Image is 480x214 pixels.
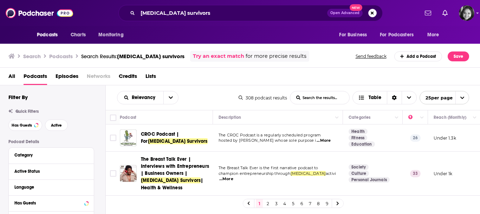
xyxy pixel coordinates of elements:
span: Logged in as ShailiPriya [459,5,474,21]
button: open menu [334,28,376,42]
img: Podchaser - Follow, Share and Rate Podcasts [6,6,73,20]
span: Relevancy [132,95,158,100]
span: Quick Filters [15,109,39,114]
a: CROC Podcast | For[MEDICAL_DATA] Survivors [141,131,210,145]
button: Has Guests [8,120,42,131]
div: Search podcasts, credits, & more... [118,5,383,21]
button: open menu [93,28,132,42]
span: ...More [317,138,331,143]
h3: Search [23,53,41,60]
a: Credits [119,71,137,85]
button: Show profile menu [459,5,474,21]
p: Under 1k [434,171,452,177]
span: Toggle select row [110,170,116,177]
span: New [350,4,362,11]
a: Show notifications dropdown [440,7,450,19]
span: Table [369,95,381,100]
a: 3 [273,199,280,208]
button: open menu [117,95,163,100]
button: Open AdvancedNew [327,9,363,17]
div: Category [14,153,84,158]
button: Column Actions [418,114,426,122]
span: The Breast Talk Ever | Interviews with Entrepreneurs | Business Owners | [141,156,209,176]
a: Culture [349,171,369,176]
button: open menu [375,28,424,42]
span: More [427,30,439,40]
span: Monitoring [98,30,123,40]
img: CROC Podcast | For Cancer Survivors [120,129,137,146]
span: Charts [71,30,86,40]
button: Column Actions [471,114,479,122]
div: 308 podcast results [239,95,287,100]
a: Show notifications dropdown [422,7,434,19]
span: CROC Podcast | For [141,131,179,144]
h2: Choose List sort [117,91,179,104]
a: Search Results:[MEDICAL_DATA] survivors [81,53,184,60]
span: Toggle select row [110,135,116,141]
span: Open Advanced [330,11,359,15]
div: Has Guests [14,201,82,206]
h3: Podcasts [49,53,73,60]
span: The Breast Talk Ever is the first narrative podcast to [219,165,318,170]
a: Lists [145,71,156,85]
a: 9 [323,199,330,208]
div: Language [14,185,84,190]
img: The Breast Talk Ever | Interviews with Entrepreneurs | Business Owners | Cancer Survivors | Healt... [120,165,137,182]
span: Has Guests [12,123,32,127]
a: 8 [315,199,322,208]
span: Networks [87,71,110,85]
div: Active Status [14,169,84,174]
a: 6 [298,199,305,208]
a: Fitness [349,135,367,141]
span: [MEDICAL_DATA] Survivors [141,177,201,183]
span: for more precise results [246,52,306,60]
input: Search podcasts, credits, & more... [138,7,327,19]
div: Reach (Monthly) [434,113,466,122]
button: Save [448,51,469,61]
span: [MEDICAL_DATA] Survivors [148,138,208,144]
a: 2 [264,199,271,208]
span: Active [51,123,62,127]
a: 5 [290,199,297,208]
span: For Podcasters [380,30,414,40]
a: Education [349,141,375,147]
a: Episodes [56,71,78,85]
div: Sort Direction [387,91,402,104]
span: Podcasts [37,30,58,40]
div: Description [219,113,241,122]
a: Podcasts [24,71,47,85]
a: Add a Podcast [394,51,442,61]
a: Health [349,129,368,134]
span: hosted by [PERSON_NAME] whose sole purpose i [219,138,316,143]
button: Choose View [352,91,417,104]
span: ...More [219,176,233,182]
a: 1 [256,199,263,208]
span: [MEDICAL_DATA] [291,171,326,176]
p: 33 [410,170,421,177]
span: [MEDICAL_DATA] survivors [117,53,184,60]
button: open menu [32,28,67,42]
div: Power Score [408,113,418,122]
div: Search Results: [81,53,184,60]
span: champion entrepreneurship through [219,171,291,176]
button: Language [14,183,88,191]
p: 26 [410,134,421,141]
p: Under 1.3k [434,135,456,141]
a: Charts [66,28,90,42]
a: All [8,71,15,85]
a: Personal Journals [349,177,390,183]
button: Category [14,151,88,159]
button: Active Status [14,167,88,176]
button: Send feedback [353,53,389,59]
a: The Breast Talk Ever | Interviews with Entrepreneurs | Business Owners |[MEDICAL_DATA] Survivors|... [141,156,210,191]
h2: Filter By [8,94,28,100]
a: Try an exact match [193,52,244,60]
